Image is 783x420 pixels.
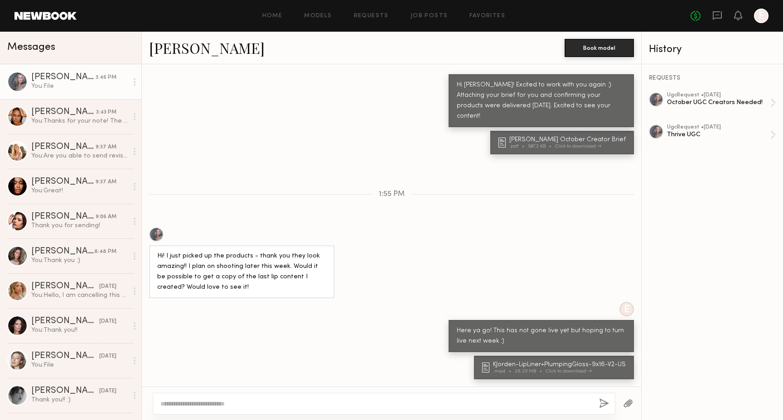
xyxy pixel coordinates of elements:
div: October UGC Creators Needed! [667,98,770,107]
div: [PERSON_NAME] [31,282,99,291]
div: 9:06 AM [96,213,116,221]
div: 9:37 AM [96,178,116,186]
a: Book model [565,43,634,51]
div: Here ya go! This has not gone live yet but hoping to turn live next week :) [457,326,626,347]
div: [PERSON_NAME] [31,212,96,221]
a: ugcRequest •[DATE]Thrive UGC [667,124,776,145]
div: ugc Request • [DATE] [667,124,770,130]
div: [PERSON_NAME] [31,247,94,256]
div: Click to download [555,144,601,149]
div: ugc Request • [DATE] [667,92,770,98]
div: Thank you!! :) [31,396,128,404]
a: E [754,9,768,23]
div: 26.25 MB [515,369,546,374]
div: [DATE] [99,282,116,291]
div: 3:46 PM [96,73,116,82]
a: [PERSON_NAME] October Creator Brief.pdf587.2 KBClick to download [498,137,628,149]
div: [DATE] [99,317,116,326]
a: KJorden-LipLiner+PlumpingGloss-9x16-V2-US.mp426.25 MBClick to download [482,362,628,374]
div: History [649,44,776,55]
div: [PERSON_NAME] [31,143,96,152]
div: Click to download [546,369,592,374]
div: You: Thank you!! [31,326,128,334]
div: Thank you for sending! [31,221,128,230]
span: Messages [7,42,55,52]
span: 1:55 PM [379,191,405,198]
a: Favorites [469,13,505,19]
div: You: Are you able to send revisions by [DATE]? [31,152,128,160]
div: [PERSON_NAME] October Creator Brief [509,137,628,143]
div: 8:48 PM [94,248,116,256]
div: You: Thank you :) [31,256,128,265]
div: [PERSON_NAME] [31,317,99,326]
div: [PERSON_NAME] [31,352,99,361]
div: .pdf [509,144,528,149]
div: [DATE] [99,387,116,396]
div: .mp4 [493,369,515,374]
div: 587.2 KB [528,144,555,149]
div: Hi [PERSON_NAME]! Excited to work with you again :) Attaching your brief for you and confirming y... [457,80,626,122]
div: You: Thanks for your note! The project you accepted was listed with two products included at the ... [31,117,128,125]
div: [PERSON_NAME] [31,73,96,82]
div: REQUESTS [649,75,776,81]
a: [PERSON_NAME] [149,38,265,57]
a: Requests [354,13,389,19]
div: 3:43 PM [96,108,116,117]
button: Book model [565,39,634,57]
div: [DATE] [99,352,116,361]
a: ugcRequest •[DATE]October UGC Creators Needed! [667,92,776,113]
a: Models [304,13,332,19]
div: 9:37 AM [96,143,116,152]
div: KJorden-LipLiner+PlumpingGloss-9x16-V2-US [493,362,628,368]
a: Home [262,13,283,19]
div: You: File [31,361,128,369]
div: You: Great! [31,186,128,195]
div: You: Hello, I am cancelling this booking due to no response. [31,291,128,300]
a: Job Posts [411,13,448,19]
div: [PERSON_NAME] [31,387,99,396]
div: [PERSON_NAME] [31,177,96,186]
div: You: File [31,82,128,91]
div: Thrive UGC [667,130,770,139]
div: [PERSON_NAME] [31,108,96,117]
div: Hi! I just picked up the products - thank you they look amazing!! I plan on shooting later this w... [157,251,326,293]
